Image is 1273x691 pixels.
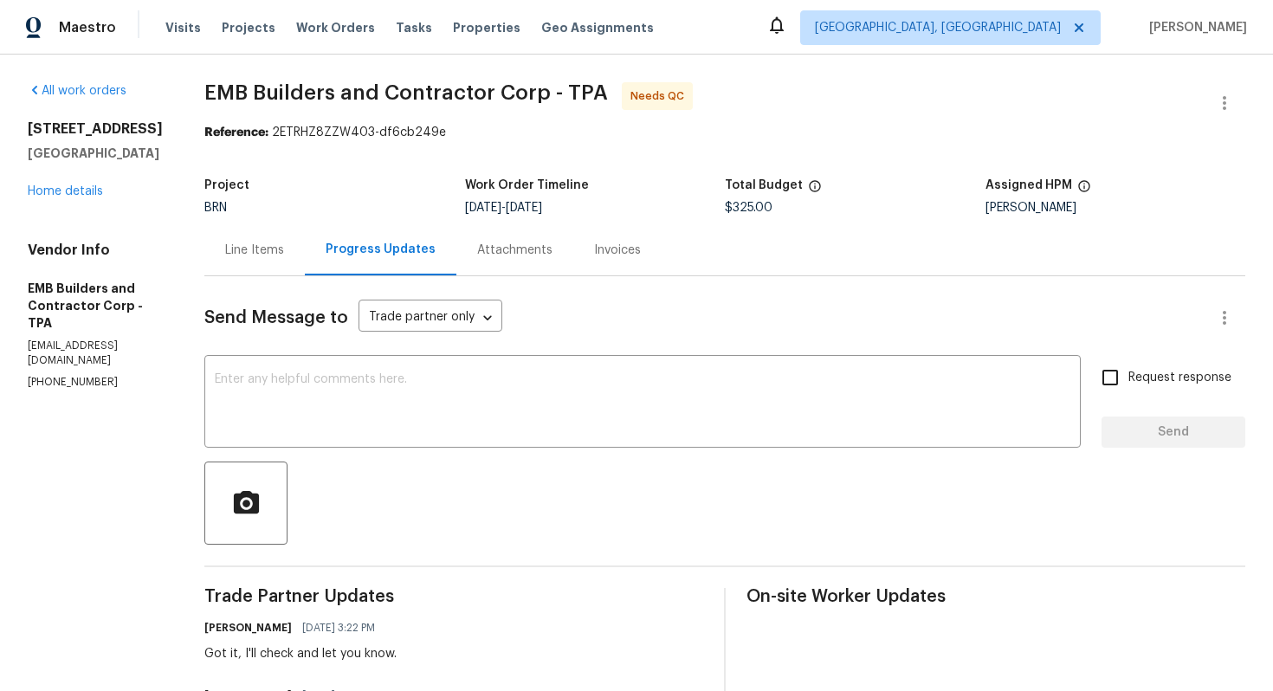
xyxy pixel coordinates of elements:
h2: [STREET_ADDRESS] [28,120,163,138]
a: Home details [28,185,103,197]
span: Trade Partner Updates [204,588,703,605]
span: [DATE] 3:22 PM [302,619,375,636]
span: Needs QC [630,87,691,105]
div: [PERSON_NAME] [985,202,1246,214]
span: Work Orders [296,19,375,36]
span: On-site Worker Updates [746,588,1245,605]
h5: EMB Builders and Contractor Corp - TPA [28,280,163,332]
h5: Assigned HPM [985,179,1072,191]
a: All work orders [28,85,126,97]
span: Visits [165,19,201,36]
div: Attachments [477,242,552,259]
div: Invoices [594,242,641,259]
div: Progress Updates [326,241,436,258]
span: Projects [222,19,275,36]
div: Line Items [225,242,284,259]
h6: [PERSON_NAME] [204,619,292,636]
h5: Total Budget [725,179,803,191]
div: 2ETRHZ8ZZW403-df6cb249e [204,124,1245,141]
div: Got it, I'll check and let you know. [204,645,397,662]
span: - [465,202,542,214]
span: The total cost of line items that have been proposed by Opendoor. This sum includes line items th... [808,179,822,202]
span: BRN [204,202,227,214]
span: Send Message to [204,309,348,326]
h5: [GEOGRAPHIC_DATA] [28,145,163,162]
span: Request response [1128,369,1231,387]
span: [GEOGRAPHIC_DATA], [GEOGRAPHIC_DATA] [815,19,1061,36]
p: [EMAIL_ADDRESS][DOMAIN_NAME] [28,339,163,368]
h4: Vendor Info [28,242,163,259]
span: [DATE] [465,202,501,214]
span: Geo Assignments [541,19,654,36]
b: Reference: [204,126,268,139]
h5: Work Order Timeline [465,179,589,191]
span: [DATE] [506,202,542,214]
span: $325.00 [725,202,772,214]
span: Maestro [59,19,116,36]
h5: Project [204,179,249,191]
span: The hpm assigned to this work order. [1077,179,1091,202]
div: Trade partner only [359,304,502,333]
p: [PHONE_NUMBER] [28,375,163,390]
span: Properties [453,19,520,36]
span: EMB Builders and Contractor Corp - TPA [204,82,608,103]
span: Tasks [396,22,432,34]
span: [PERSON_NAME] [1142,19,1247,36]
